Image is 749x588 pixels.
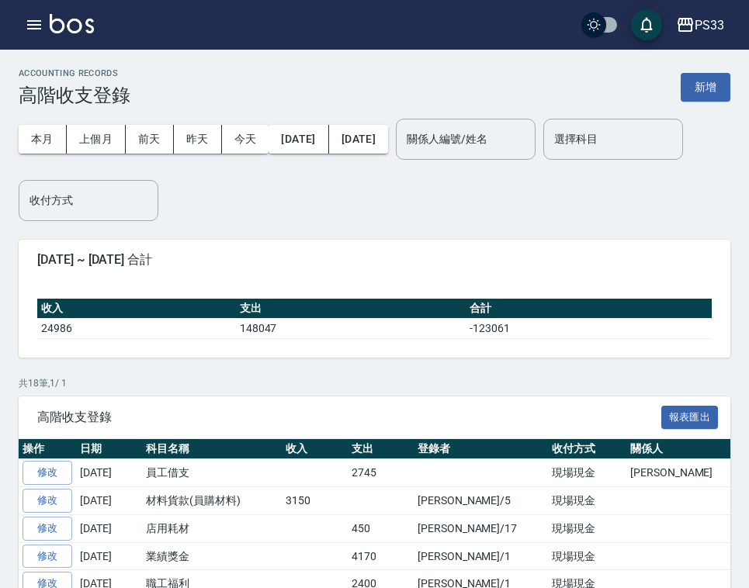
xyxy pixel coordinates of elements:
[76,439,142,459] th: 日期
[269,125,328,154] button: [DATE]
[348,439,414,459] th: 支出
[548,439,626,459] th: 收付方式
[466,299,712,319] th: 合計
[23,461,72,485] a: 修改
[222,125,269,154] button: 今天
[142,514,282,542] td: 店用耗材
[282,439,348,459] th: 收入
[236,299,466,319] th: 支出
[681,79,730,94] a: 新增
[414,439,548,459] th: 登錄者
[23,517,72,541] a: 修改
[19,68,130,78] h2: ACCOUNTING RECORDS
[142,542,282,570] td: 業績獎金
[50,14,94,33] img: Logo
[348,459,414,487] td: 2745
[348,514,414,542] td: 450
[626,439,744,459] th: 關係人
[681,73,730,102] button: 新增
[19,439,76,459] th: 操作
[37,410,661,425] span: 高階收支登錄
[414,487,548,515] td: [PERSON_NAME]/5
[126,125,174,154] button: 前天
[174,125,222,154] button: 昨天
[142,487,282,515] td: 材料貨款(員購材料)
[76,514,142,542] td: [DATE]
[19,376,730,390] p: 共 18 筆, 1 / 1
[670,9,730,41] button: PS33
[142,439,282,459] th: 科目名稱
[23,489,72,513] a: 修改
[661,406,719,430] button: 報表匯出
[37,252,712,268] span: [DATE] ~ [DATE] 合計
[37,318,236,338] td: 24986
[414,542,548,570] td: [PERSON_NAME]/1
[548,459,626,487] td: 現場現金
[76,542,142,570] td: [DATE]
[548,542,626,570] td: 現場現金
[37,299,236,319] th: 收入
[76,487,142,515] td: [DATE]
[548,514,626,542] td: 現場現金
[19,125,67,154] button: 本月
[626,459,744,487] td: [PERSON_NAME]
[548,487,626,515] td: 現場現金
[329,125,388,154] button: [DATE]
[67,125,126,154] button: 上個月
[414,514,548,542] td: [PERSON_NAME]/17
[23,545,72,569] a: 修改
[236,318,466,338] td: 148047
[631,9,662,40] button: save
[282,487,348,515] td: 3150
[19,85,130,106] h3: 高階收支登錄
[661,409,719,424] a: 報表匯出
[76,459,142,487] td: [DATE]
[348,542,414,570] td: 4170
[695,16,724,35] div: PS33
[142,459,282,487] td: 員工借支
[466,318,712,338] td: -123061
